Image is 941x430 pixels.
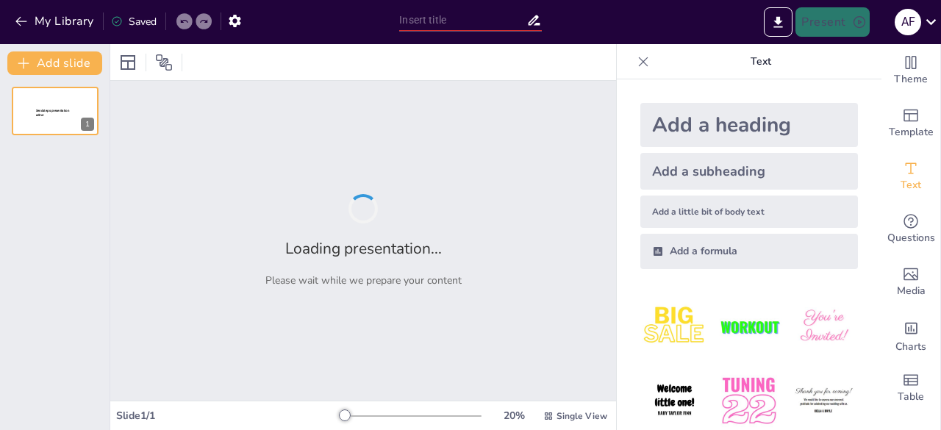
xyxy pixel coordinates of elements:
button: Export to PowerPoint [764,7,792,37]
div: Add a formula [640,234,858,269]
button: My Library [11,10,100,33]
div: Add a table [881,362,940,415]
div: Get real-time input from your audience [881,203,940,256]
button: Add slide [7,51,102,75]
div: Add a little bit of body text [640,196,858,228]
span: Table [898,389,924,405]
div: Add charts and graphs [881,309,940,362]
div: Layout [116,51,140,74]
img: 1.jpeg [640,293,709,361]
div: Add images, graphics, shapes or video [881,256,940,309]
div: 1 [12,87,99,135]
div: 20 % [496,409,532,423]
span: Media [897,283,926,299]
span: Single View [557,410,607,422]
button: A f [895,7,921,37]
div: Add a heading [640,103,858,147]
img: 2.jpeg [715,293,783,361]
div: 1 [81,118,94,131]
span: Template [889,124,934,140]
input: Insert title [399,10,526,31]
span: Questions [887,230,935,246]
div: A f [895,9,921,35]
div: Add a subheading [640,153,858,190]
div: Saved [111,15,157,29]
span: Theme [894,71,928,87]
div: Add text boxes [881,150,940,203]
button: Present [795,7,869,37]
div: Slide 1 / 1 [116,409,340,423]
div: Change the overall theme [881,44,940,97]
p: Text [655,44,867,79]
h2: Loading presentation... [285,238,442,259]
img: 3.jpeg [790,293,858,361]
span: Sendsteps presentation editor [36,109,69,117]
span: Position [155,54,173,71]
p: Please wait while we prepare your content [265,273,462,287]
span: Text [901,177,921,193]
span: Charts [895,339,926,355]
div: Add ready made slides [881,97,940,150]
